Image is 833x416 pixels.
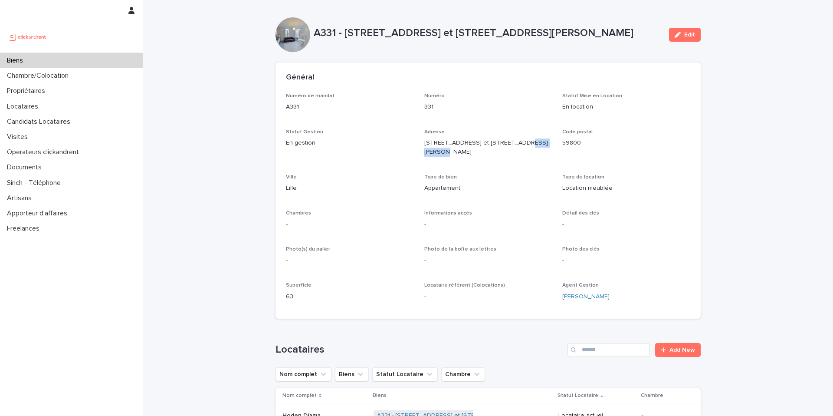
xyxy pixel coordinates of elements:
[286,175,297,180] span: Ville
[562,220,690,229] p: -
[314,27,662,40] p: A331 - [STREET_ADDRESS] et [STREET_ADDRESS][PERSON_NAME]
[424,139,552,157] p: [STREET_ADDRESS] et [STREET_ADDRESS][PERSON_NAME]
[373,391,387,400] p: Biens
[3,87,52,95] p: Propriétaires
[3,72,75,80] p: Chambre/Colocation
[3,179,68,187] p: Sinch - Téléphone
[669,347,695,353] span: Add New
[424,211,472,216] span: Informations accès
[286,220,414,229] p: -
[275,367,331,381] button: Nom complet
[286,247,330,252] span: Photo(s) du palier
[3,102,45,111] p: Locataires
[286,283,312,288] span: Superficie
[335,367,369,381] button: Biens
[562,211,599,216] span: Détail des clés
[424,184,552,193] p: Appartement
[286,102,414,112] p: A331
[424,292,552,301] p: -
[286,73,314,83] h2: Général
[3,148,86,156] p: Operateurs clickandrent
[3,194,39,202] p: Artisans
[424,129,445,135] span: Adresse
[562,256,690,265] p: -
[562,129,593,135] span: Code postal
[562,139,690,148] p: 59800
[424,220,552,229] p: -
[562,175,604,180] span: Type de location
[641,391,663,400] p: Chambre
[669,28,701,42] button: Edit
[3,225,46,233] p: Freelances
[562,283,599,288] span: Agent Gestion
[424,256,552,265] p: -
[562,102,690,112] p: En location
[424,175,457,180] span: Type de bien
[562,247,600,252] span: Photo des clés
[441,367,485,381] button: Chambre
[3,133,35,141] p: Visites
[684,32,695,38] span: Edit
[3,56,30,65] p: Biens
[286,129,323,135] span: Statut Gestion
[286,292,414,301] p: 63
[286,211,311,216] span: Chambres
[275,343,564,356] h1: Locataires
[286,184,414,193] p: Lille
[3,163,49,172] p: Documents
[372,367,438,381] button: Statut Locataire
[7,28,49,46] img: UCB0brd3T0yccxBKYDjQ
[424,93,445,99] span: Numéro
[424,102,552,112] p: 331
[424,283,505,288] span: Locataire référent (Colocations)
[562,93,622,99] span: Statut Mise en Location
[3,209,74,218] p: Apporteur d'affaires
[286,139,414,148] p: En gestion
[424,247,496,252] span: Photo de la boîte aux lettres
[3,118,77,126] p: Candidats Locataires
[655,343,701,357] a: Add New
[562,292,610,301] a: [PERSON_NAME]
[286,256,414,265] p: -
[558,391,598,400] p: Statut Locataire
[562,184,690,193] p: Location meublée
[567,343,650,357] input: Search
[282,391,317,400] p: Nom complet
[286,93,335,99] span: Numéro de mandat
